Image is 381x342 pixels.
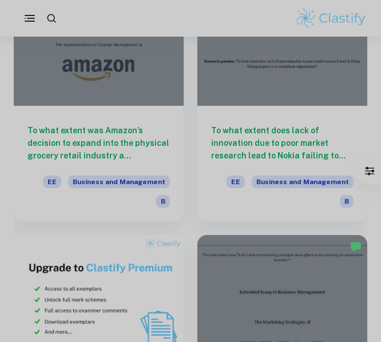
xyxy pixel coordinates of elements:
[252,176,354,188] span: Business and Management
[340,195,354,208] span: B
[156,195,170,208] span: B
[68,176,170,188] span: Business and Management
[43,176,61,188] span: EE
[227,176,245,188] span: EE
[295,7,367,30] img: Clastify logo
[211,124,354,162] h6: To what extent does lack of innovation due to poor market research lead to Nokia failing to grow ...
[27,124,170,162] h6: To what extent was Amazon’s decision to expand into the physical grocery retail industry a succes...
[350,241,362,252] img: Marked
[358,160,381,182] button: Filter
